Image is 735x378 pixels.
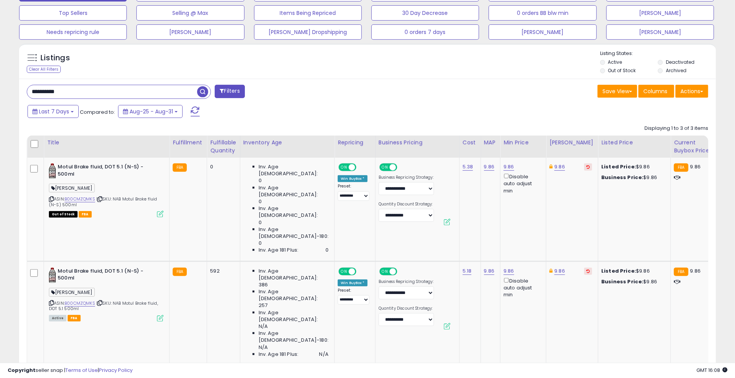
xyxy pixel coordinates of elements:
[259,240,262,247] span: 0
[65,196,95,202] a: B00CMZQMKS
[674,268,688,276] small: FBA
[371,24,479,40] button: 0 orders 7 days
[49,184,95,192] span: [PERSON_NAME]
[49,196,157,207] span: | SKU: NAB Motul Brake fluid (N-S) 500ml
[215,85,244,98] button: Filters
[259,330,329,344] span: Inv. Age [DEMOGRAPHIC_DATA]-180:
[396,164,408,171] span: OFF
[49,268,56,283] img: 41RZ5tOtsoS._SL40_.jpg
[503,267,514,275] a: 9.86
[259,281,268,288] span: 386
[259,219,262,226] span: 0
[339,268,349,275] span: ON
[39,108,69,115] span: Last 7 Days
[690,267,701,275] span: 9.86
[49,315,66,321] span: All listings currently available for purchase on Amazon
[484,139,497,147] div: MAP
[210,268,234,275] div: 592
[503,276,540,299] div: Disable auto adjust min
[463,163,473,171] a: 5.38
[49,268,164,321] div: ASIN:
[28,105,79,118] button: Last 7 Days
[690,163,701,170] span: 9.86
[130,108,173,115] span: Aug-25 - Aug-31
[601,278,665,285] div: $9.86
[608,67,636,74] label: Out of Stock
[99,367,133,374] a: Privacy Policy
[259,247,299,254] span: Inv. Age 181 Plus:
[259,268,329,281] span: Inv. Age [DEMOGRAPHIC_DATA]:
[338,288,369,305] div: Preset:
[601,278,643,285] b: Business Price:
[259,205,329,219] span: Inv. Age [DEMOGRAPHIC_DATA]:
[379,139,456,147] div: Business Pricing
[608,59,622,65] label: Active
[49,300,158,312] span: | SKU: NAB Motul Brake fluid, DOT 5.1 500ml
[136,24,244,40] button: [PERSON_NAME]
[463,267,472,275] a: 5.18
[554,267,565,275] a: 9.86
[319,351,329,358] span: N/A
[68,315,81,321] span: FBA
[674,139,713,155] div: Current Buybox Price
[484,267,495,275] a: 9.86
[173,139,204,147] div: Fulfillment
[210,163,234,170] div: 0
[339,164,349,171] span: ON
[601,163,636,170] b: Listed Price:
[243,139,331,147] div: Inventory Age
[259,177,262,184] span: 0
[355,268,367,275] span: OFF
[597,85,637,98] button: Save View
[379,175,434,180] label: Business Repricing Strategy:
[606,24,714,40] button: [PERSON_NAME]
[338,184,369,201] div: Preset:
[379,202,434,207] label: Quantity Discount Strategy:
[259,288,329,302] span: Inv. Age [DEMOGRAPHIC_DATA]:
[644,125,708,132] div: Displaying 1 to 3 of 3 items
[27,66,61,73] div: Clear All Filters
[19,5,127,21] button: Top Sellers
[554,163,565,171] a: 9.86
[49,288,95,297] span: [PERSON_NAME]
[259,351,299,358] span: Inv. Age 181 Plus:
[503,163,514,171] a: 9.86
[371,5,479,21] button: 30 Day Decrease
[601,174,665,181] div: $9.86
[49,163,164,216] div: ASIN:
[489,5,596,21] button: 0 orders BB blw min
[601,163,665,170] div: $9.86
[674,163,688,172] small: FBA
[380,268,390,275] span: ON
[136,5,244,21] button: Selling @ Max
[49,211,78,218] span: All listings that are currently out of stock and unavailable for purchase on Amazon
[601,268,665,275] div: $9.86
[355,164,367,171] span: OFF
[210,139,236,155] div: Fulfillable Quantity
[484,163,495,171] a: 9.86
[379,279,434,284] label: Business Repricing Strategy:
[47,139,166,147] div: Title
[638,85,674,98] button: Columns
[379,306,434,311] label: Quantity Discount Strategy:
[601,267,636,275] b: Listed Price:
[666,59,695,65] label: Deactivated
[338,279,367,286] div: Win BuyBox *
[606,5,714,21] button: [PERSON_NAME]
[40,53,70,63] h5: Listings
[19,24,127,40] button: Needs repricing rule
[259,323,268,330] span: N/A
[675,85,708,98] button: Actions
[259,302,267,309] span: 257
[79,211,92,218] span: FBA
[58,163,151,179] b: Motul Brake fluid, DOT 5.1 (N-S) - 500ml
[173,268,187,276] small: FBA
[338,175,367,182] div: Win BuyBox *
[49,163,56,179] img: 41RZ5tOtsoS._SL40_.jpg
[259,184,329,198] span: Inv. Age [DEMOGRAPHIC_DATA]:
[65,300,95,307] a: B00CMZQMKS
[259,309,329,323] span: Inv. Age [DEMOGRAPHIC_DATA]:
[338,139,372,147] div: Repricing
[601,139,667,147] div: Listed Price
[503,139,543,147] div: Min Price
